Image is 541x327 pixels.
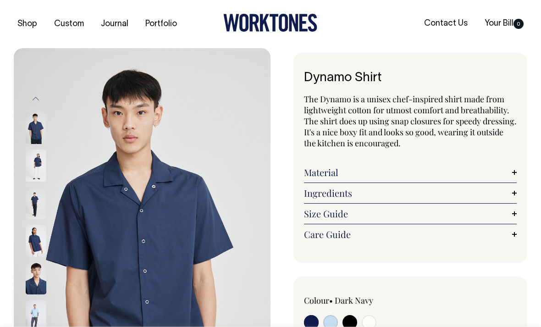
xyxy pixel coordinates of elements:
a: Your Bill0 [481,16,527,31]
a: Portfolio [142,17,181,32]
span: • [329,295,333,306]
a: Material [304,167,517,178]
button: Previous [29,89,43,109]
img: dark-navy [26,150,46,182]
a: Custom [50,17,88,32]
span: The Dynamo is a unisex chef-inspired shirt made from lightweight cotton for utmost comfort and br... [304,94,517,149]
h1: Dynamo Shirt [304,71,517,85]
img: dark-navy [26,262,46,294]
a: Ingredients [304,188,517,199]
a: Journal [97,17,132,32]
img: dark-navy [26,225,46,257]
a: Size Guide [304,208,517,219]
a: Contact Us [420,16,471,31]
img: dark-navy [26,187,46,219]
a: Care Guide [304,229,517,240]
img: dark-navy [26,112,46,144]
a: Shop [14,17,41,32]
label: Dark Navy [335,295,373,306]
span: 0 [513,19,524,29]
div: Colour [304,295,389,306]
